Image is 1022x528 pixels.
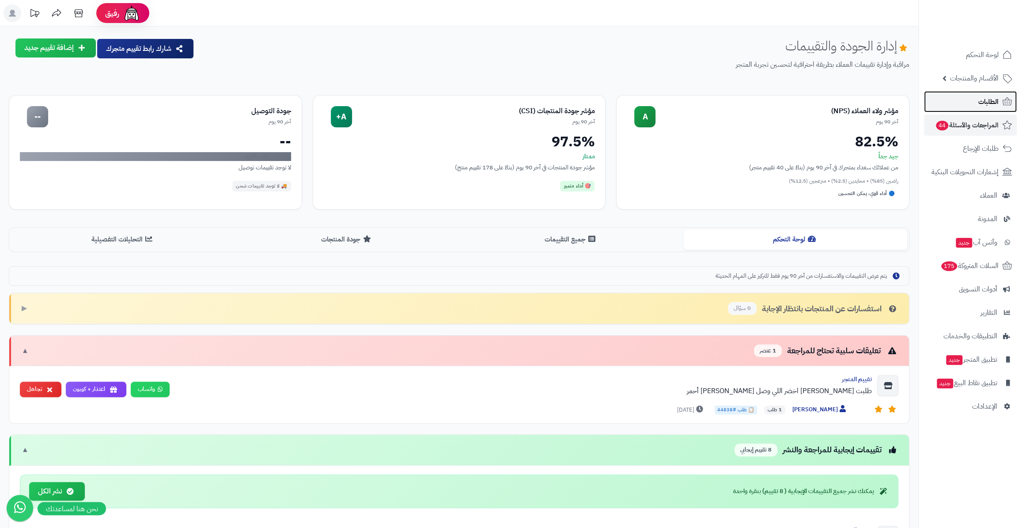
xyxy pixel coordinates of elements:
span: 0 سؤال [728,302,757,315]
a: الإعدادات [924,396,1017,417]
div: A [634,106,655,127]
span: [DATE] [677,406,705,414]
a: تطبيق نقاط البيعجديد [924,372,1017,394]
a: التطبيقات والخدمات [924,325,1017,347]
div: تعليقات سلبية تحتاج للمراجعة [754,344,898,357]
div: طلبت [PERSON_NAME] اخضر اللي وصل [PERSON_NAME] أحمر [177,386,872,396]
button: نشر الكل [29,482,85,501]
a: العملاء [924,185,1017,206]
div: لا توجد تقييمات توصيل [20,163,291,172]
span: التقارير [980,306,997,319]
a: المدونة [924,208,1017,230]
span: ▼ [22,346,29,356]
div: 🚚 لا توجد تقييمات شحن [232,181,291,191]
div: ممتاز [324,152,595,161]
button: اعتذار + كوبون [66,382,126,397]
a: لوحة التحكم [924,44,1017,65]
span: الأقسام والمنتجات [950,72,999,84]
div: 82.5% [627,134,898,149]
a: التقارير [924,302,1017,323]
span: المراجعات والأسئلة [935,119,999,131]
span: ▶ [22,303,27,314]
a: الطلبات [924,91,1017,112]
span: الطلبات [978,96,999,108]
span: جديد [956,238,972,248]
div: يمكنك نشر جميع التقييمات الإيجابية ( 8 تقييم) بنقرة واحدة [733,487,889,496]
button: تجاهل [20,382,61,397]
button: إضافة تقييم جديد [15,38,96,57]
button: جودة المنتجات [235,230,459,249]
span: رفيق [105,8,119,19]
div: آخر 90 يوم [352,118,595,126]
span: جديد [937,379,953,388]
span: الإعدادات [972,400,997,413]
a: تطبيق المتجرجديد [924,349,1017,370]
div: من عملائك سعداء بمتجرك في آخر 90 يوم (بناءً على 40 تقييم متجر) [627,163,898,172]
div: 97.5% [324,134,595,149]
span: 175 [941,261,957,271]
span: 8 تقييم إيجابي [734,444,777,456]
span: وآتس آب [955,236,997,249]
span: إشعارات التحويلات البنكية [931,166,999,178]
span: المدونة [978,213,997,225]
button: التحليلات التفصيلية [11,230,235,249]
span: يتم عرض التقييمات والاستفسارات من آخر 90 يوم فقط للتركيز على المهام الحديثة [715,272,887,280]
div: تقييم المتجر [177,375,872,384]
div: جيد جداً [627,152,898,161]
div: آخر 90 يوم [655,118,898,126]
span: العملاء [980,189,997,202]
div: تقييمات إيجابية للمراجعة والنشر [734,444,898,456]
div: استفسارات عن المنتجات بانتظار الإجابة [728,302,898,315]
button: لوحة التحكم [683,230,907,249]
div: 🔵 أداء قوي، يمكن التحسين [835,188,898,199]
span: جديد [946,355,962,365]
span: 1 طلب [764,406,785,414]
span: [PERSON_NAME] [792,405,848,414]
div: راضين (85%) • محايدين (2.5%) • منزعجين (12.5%) [627,177,898,185]
span: أدوات التسويق [959,283,997,295]
span: تطبيق المتجر [945,353,997,366]
a: واتساب [131,382,170,397]
div: جودة التوصيل [48,106,291,116]
div: -- [20,134,291,149]
img: ai-face.png [123,4,140,22]
a: إشعارات التحويلات البنكية [924,161,1017,183]
span: 📋 طلب #44838 [715,406,757,414]
button: جميع التقييمات [459,230,683,249]
span: لوحة التحكم [966,49,999,61]
span: ▼ [22,445,29,455]
a: وآتس آبجديد [924,232,1017,253]
div: مؤشر جودة المنتجات (CSI) [352,106,595,116]
div: مؤشر جودة المنتجات في آخر 90 يوم (بناءً على 178 تقييم منتج) [324,163,595,172]
button: شارك رابط تقييم متجرك [97,39,193,58]
a: طلبات الإرجاع [924,138,1017,159]
div: -- [27,106,48,127]
span: 1 عنصر [754,344,782,357]
div: A+ [331,106,352,127]
span: طلبات الإرجاع [963,142,999,155]
p: مراقبة وإدارة تقييمات العملاء بطريقة احترافية لتحسين تجربة المتجر [201,60,909,70]
div: 🎯 أداء متميز [560,181,594,191]
span: تطبيق نقاط البيع [936,377,997,389]
span: السلات المتروكة [940,260,999,272]
div: مؤشر ولاء العملاء (NPS) [655,106,898,116]
a: تحديثات المنصة [23,4,45,24]
div: آخر 90 يوم [48,118,291,126]
a: أدوات التسويق [924,279,1017,300]
span: 44 [936,121,948,130]
span: التطبيقات والخدمات [943,330,997,342]
div: لا توجد بيانات كافية [20,152,291,161]
a: المراجعات والأسئلة44 [924,115,1017,136]
h1: إدارة الجودة والتقييمات [785,38,909,53]
a: السلات المتروكة175 [924,255,1017,276]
